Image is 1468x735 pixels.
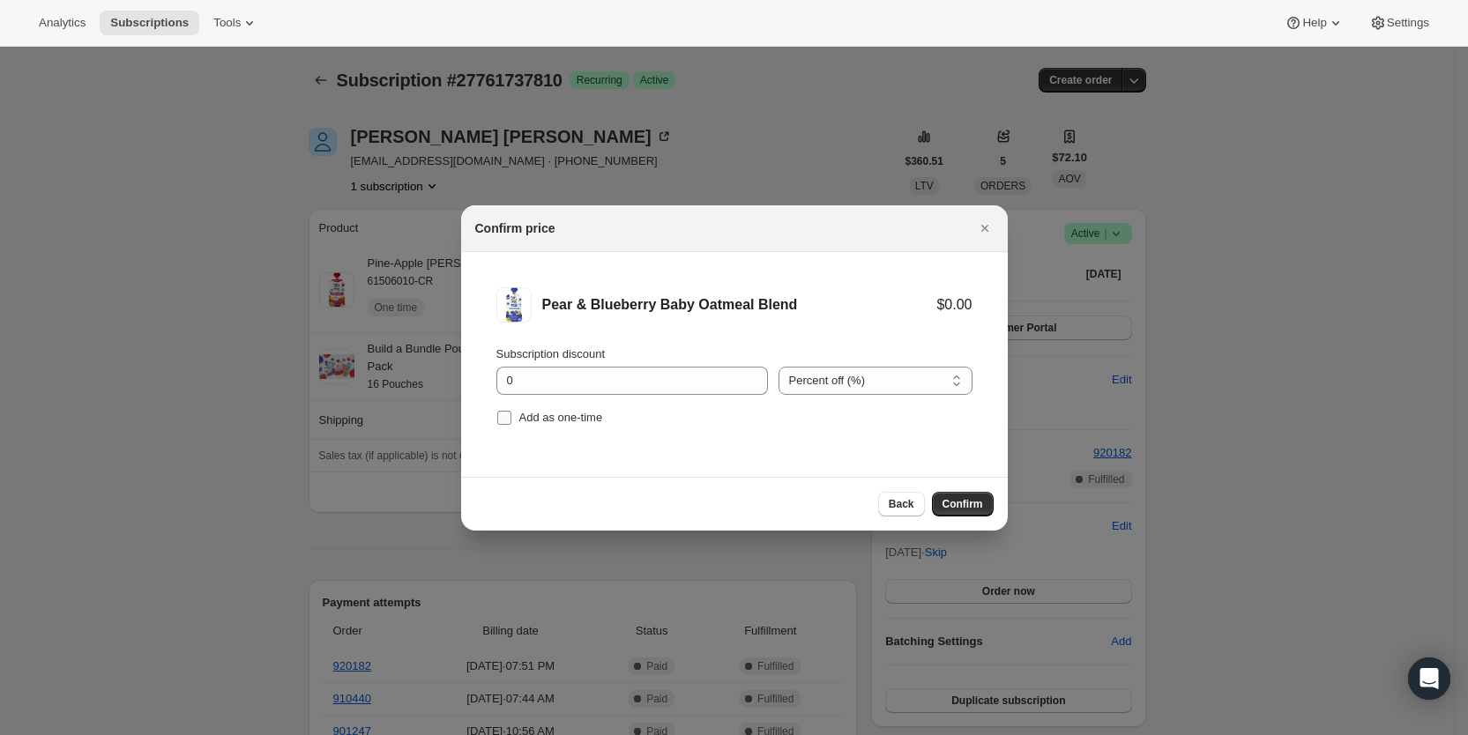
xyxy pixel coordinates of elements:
[519,411,603,424] span: Add as one-time
[878,492,925,516] button: Back
[1274,11,1354,35] button: Help
[100,11,199,35] button: Subscriptions
[943,497,983,511] span: Confirm
[972,216,997,241] button: Close
[475,219,555,237] h2: Confirm price
[936,296,972,314] div: $0.00
[1387,16,1429,30] span: Settings
[1408,657,1450,700] div: Open Intercom Messenger
[496,347,606,360] span: Subscription discount
[932,492,994,516] button: Confirm
[213,16,241,30] span: Tools
[496,287,532,323] img: Pear & Blueberry Baby Oatmeal Blend
[203,11,269,35] button: Tools
[39,16,86,30] span: Analytics
[1302,16,1326,30] span: Help
[110,16,189,30] span: Subscriptions
[542,296,937,314] div: Pear & Blueberry Baby Oatmeal Blend
[1359,11,1440,35] button: Settings
[28,11,96,35] button: Analytics
[889,497,914,511] span: Back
